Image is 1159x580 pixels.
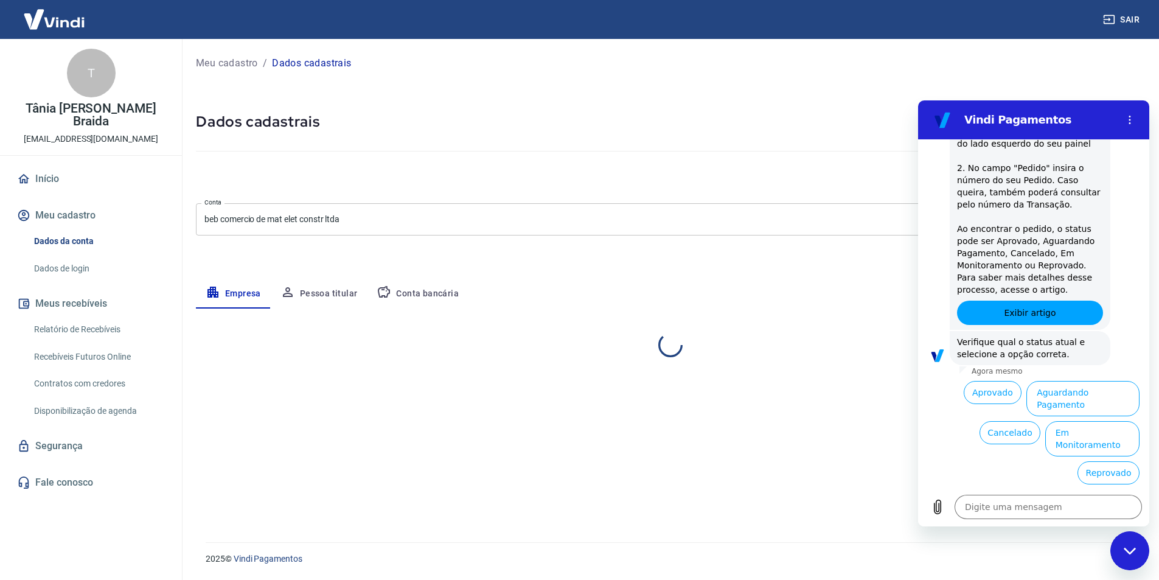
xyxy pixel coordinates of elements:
iframe: Botão para abrir a janela de mensagens, conversa em andamento [1110,531,1149,570]
button: Carregar arquivo [7,394,32,419]
a: Disponibilização de agenda [29,399,167,424]
h5: Dados cadastrais [196,112,1144,131]
button: Sair [1101,9,1144,31]
button: Meu cadastro [15,202,167,229]
button: Aguardando Pagamento [108,281,221,316]
iframe: Janela de mensagens [918,100,1149,526]
p: / [263,56,267,71]
a: Dados da conta [29,229,167,254]
p: [EMAIL_ADDRESS][DOMAIN_NAME] [24,133,158,145]
button: Conta bancária [367,279,468,309]
a: Contratos com credores [29,371,167,396]
button: Reprovado [159,361,221,384]
a: Início [15,166,167,192]
p: Agora mesmo [54,266,105,276]
span: Exibir artigo [86,205,137,220]
span: Verifique qual o status atual e selecione a opção correta. [39,236,185,260]
p: 2025 © [206,553,1130,565]
button: Aprovado [46,281,104,304]
p: Dados cadastrais [272,56,351,71]
div: T [67,49,116,97]
a: Vindi Pagamentos [234,554,302,564]
label: Conta [204,198,221,207]
button: Em Monitoramento [127,321,221,356]
a: Relatório de Recebíveis [29,317,167,342]
a: Fale conosco [15,469,167,496]
p: Tânia [PERSON_NAME] Braida [10,102,172,128]
button: Cancelado [61,321,122,344]
button: Meus recebíveis [15,290,167,317]
button: Pessoa titular [271,279,367,309]
a: Segurança [15,433,167,459]
a: Exibir artigo [39,200,185,225]
a: Meu cadastro [196,56,258,71]
a: Dados de login [29,256,167,281]
img: Vindi [15,1,94,38]
div: beb comercio de mat elet constr ltda [196,203,1144,236]
a: Recebíveis Futuros Online [29,344,167,369]
button: Empresa [196,279,271,309]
